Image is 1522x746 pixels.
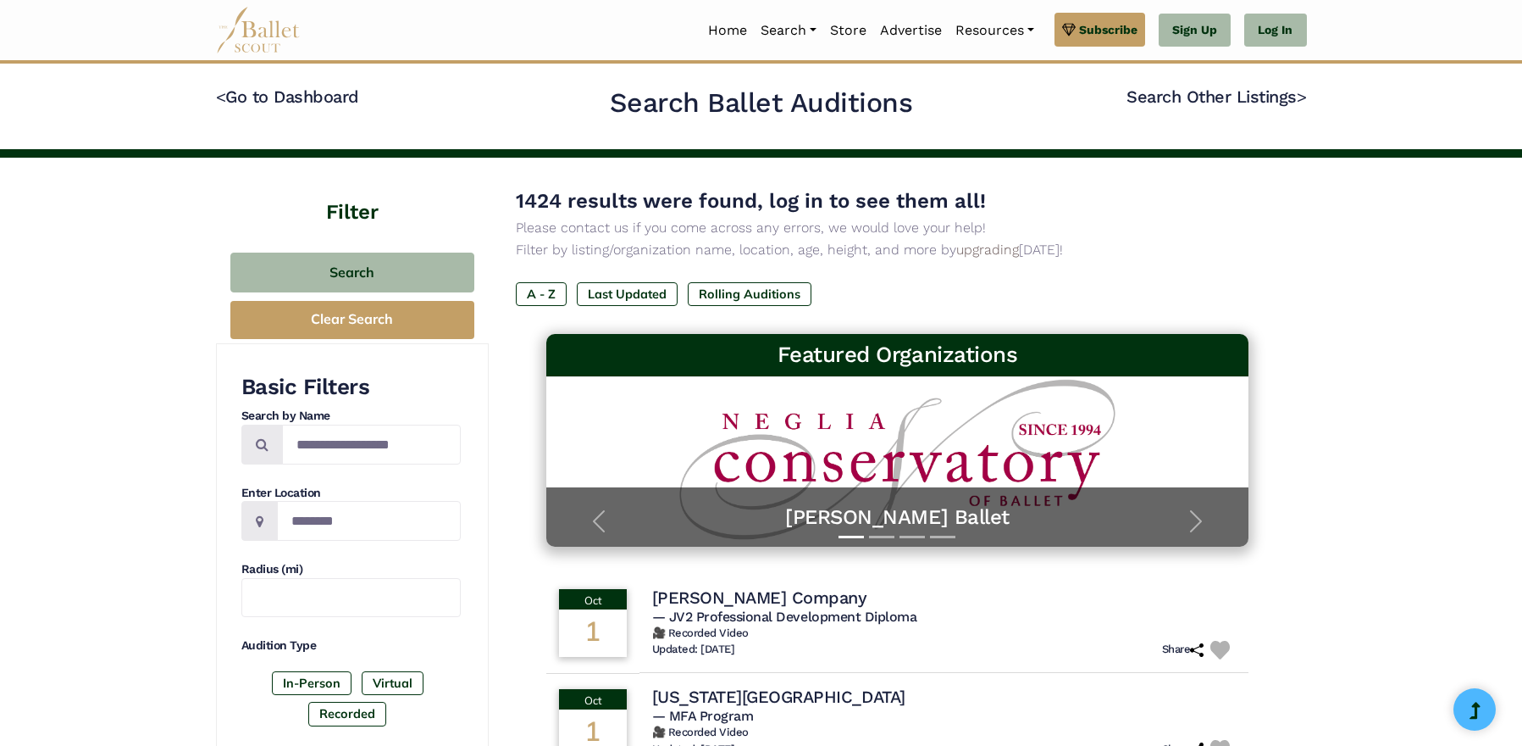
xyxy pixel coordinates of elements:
[869,527,894,547] button: Slide 2
[1079,20,1137,39] span: Subscribe
[272,671,351,695] label: In-Person
[560,341,1236,370] h3: Featured Organizations
[930,527,955,547] button: Slide 4
[823,13,873,48] a: Store
[516,189,986,213] span: 1424 results were found, log in to see them all!
[308,702,386,726] label: Recorded
[1054,13,1145,47] a: Subscribe
[577,282,678,306] label: Last Updated
[241,637,461,654] h4: Audition Type
[652,643,735,657] h6: Updated: [DATE]
[652,726,1237,740] h6: 🎥 Recorded Video
[241,485,461,502] h4: Enter Location
[277,501,461,541] input: Location
[652,609,917,625] span: — JV2 Professional Development Diploma
[230,253,474,292] button: Search
[949,13,1041,48] a: Resources
[899,527,925,547] button: Slide 3
[1126,86,1306,107] a: Search Other Listings>
[652,626,1237,641] h6: 🎥 Recorded Video
[516,217,1280,239] p: Please contact us if you come across any errors, we would love your help!
[873,13,949,48] a: Advertise
[754,13,823,48] a: Search
[701,13,754,48] a: Home
[241,373,461,402] h3: Basic Filters
[230,301,474,339] button: Clear Search
[516,239,1280,261] p: Filter by listing/organization name, location, age, height, and more by [DATE]!
[1062,20,1076,39] img: gem.svg
[559,689,627,710] div: Oct
[1244,14,1306,47] a: Log In
[559,610,627,657] div: 1
[652,708,754,724] span: — MFA Program
[652,686,905,708] h4: [US_STATE][GEOGRAPHIC_DATA]
[241,561,461,578] h4: Radius (mi)
[610,86,913,121] h2: Search Ballet Auditions
[956,242,1019,258] a: upgrading
[362,671,423,695] label: Virtual
[688,282,811,306] label: Rolling Auditions
[282,425,461,465] input: Search by names...
[1162,643,1204,657] h6: Share
[1297,86,1307,107] code: >
[216,86,226,107] code: <
[241,408,461,425] h4: Search by Name
[838,527,864,547] button: Slide 1
[1159,14,1231,47] a: Sign Up
[563,504,1232,531] a: [PERSON_NAME] Ballet
[559,589,627,610] div: Oct
[216,158,489,227] h4: Filter
[216,86,359,107] a: <Go to Dashboard
[652,587,867,609] h4: [PERSON_NAME] Company
[516,282,567,306] label: A - Z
